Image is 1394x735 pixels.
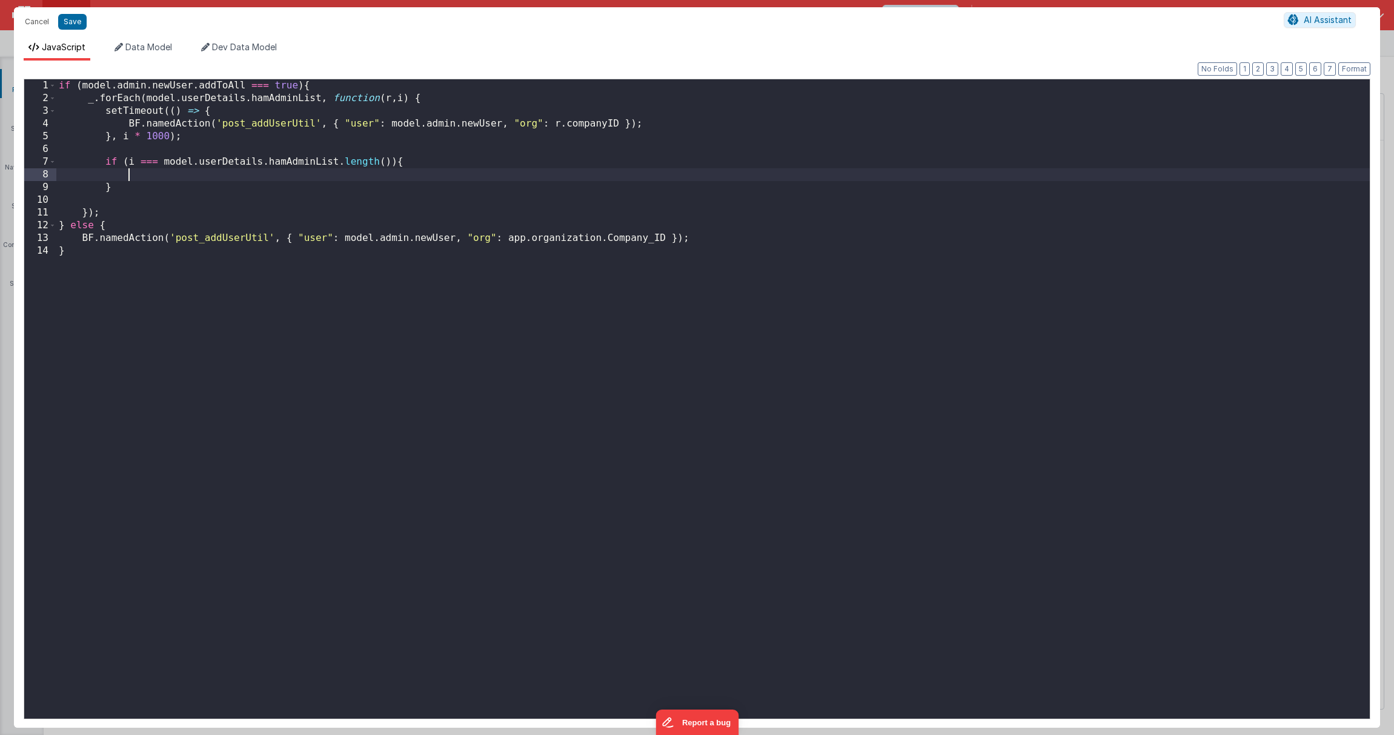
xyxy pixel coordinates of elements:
[58,14,87,30] button: Save
[24,79,56,92] div: 1
[1295,62,1307,76] button: 5
[1284,12,1356,28] button: AI Assistant
[24,130,56,143] div: 5
[24,194,56,206] div: 10
[24,219,56,232] div: 12
[125,42,172,52] span: Data Model
[19,13,55,30] button: Cancel
[1266,62,1278,76] button: 3
[1198,62,1237,76] button: No Folds
[24,117,56,130] div: 4
[24,143,56,156] div: 6
[24,92,56,105] div: 2
[24,206,56,219] div: 11
[1338,62,1370,76] button: Format
[42,42,85,52] span: JavaScript
[1304,15,1352,25] span: AI Assistant
[24,245,56,257] div: 14
[24,181,56,194] div: 9
[1240,62,1250,76] button: 1
[24,232,56,245] div: 13
[24,168,56,181] div: 8
[656,710,738,735] iframe: Marker.io feedback button
[1324,62,1336,76] button: 7
[212,42,277,52] span: Dev Data Model
[1252,62,1264,76] button: 2
[24,156,56,168] div: 7
[1281,62,1293,76] button: 4
[24,105,56,117] div: 3
[1309,62,1321,76] button: 6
